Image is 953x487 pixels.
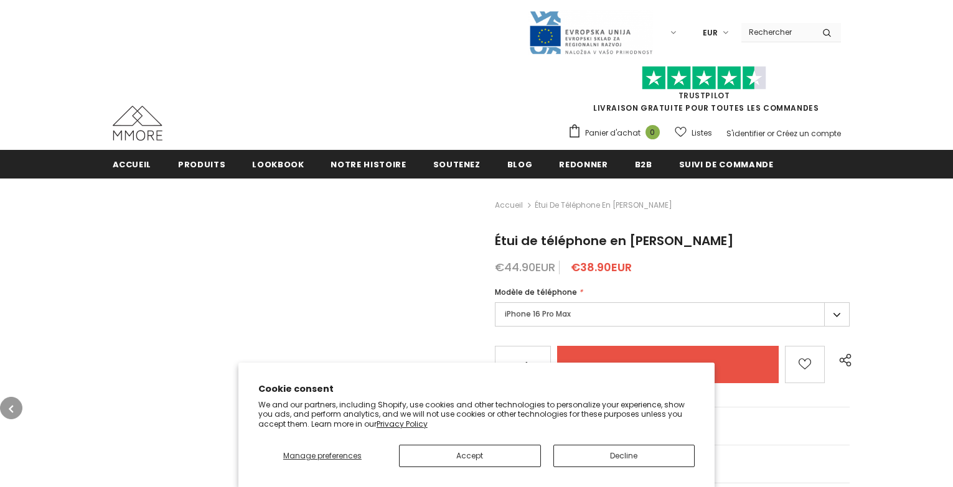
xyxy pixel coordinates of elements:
span: Lookbook [252,159,304,170]
span: or [767,128,774,139]
span: Panier d'achat [585,127,641,139]
a: Notre histoire [331,150,406,178]
span: €44.90EUR [495,259,555,275]
img: Javni Razpis [528,10,653,55]
a: Accueil [495,198,523,213]
a: Javni Razpis [528,27,653,37]
img: Faites confiance aux étoiles pilotes [642,66,766,90]
a: Accueil [113,150,152,178]
span: Suivi de commande [679,159,774,170]
span: Produits [178,159,225,170]
span: EUR [703,27,718,39]
span: Blog [507,159,533,170]
button: Manage preferences [258,445,387,467]
span: Accueil [113,159,152,170]
span: Redonner [559,159,608,170]
span: 0 [646,125,660,139]
input: Add to cart [557,346,779,383]
h2: Cookie consent [258,383,695,396]
span: Modèle de téléphone [495,287,577,297]
img: Cas MMORE [113,106,162,141]
span: Listes [692,127,712,139]
button: Accept [399,445,541,467]
a: S'identifier [726,128,765,139]
a: soutenez [433,150,481,178]
span: Notre histoire [331,159,406,170]
a: B2B [635,150,652,178]
a: Créez un compte [776,128,841,139]
span: Manage preferences [283,450,362,461]
p: We and our partners, including Shopify, use cookies and other technologies to personalize your ex... [258,400,695,429]
a: Privacy Policy [377,419,428,429]
a: Blog [507,150,533,178]
a: Listes [675,122,712,144]
span: Étui de téléphone en [PERSON_NAME] [535,198,672,213]
a: Produits [178,150,225,178]
label: iPhone 16 Pro Max [495,302,850,327]
a: TrustPilot [678,90,730,101]
span: €38.90EUR [571,259,632,275]
span: LIVRAISON GRATUITE POUR TOUTES LES COMMANDES [568,72,841,113]
button: Decline [553,445,695,467]
a: Panier d'achat 0 [568,124,666,142]
a: Lookbook [252,150,304,178]
input: Search Site [741,23,813,41]
a: Suivi de commande [679,150,774,178]
span: B2B [635,159,652,170]
a: Redonner [559,150,608,178]
span: Étui de téléphone en [PERSON_NAME] [495,232,734,249]
span: soutenez [433,159,481,170]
